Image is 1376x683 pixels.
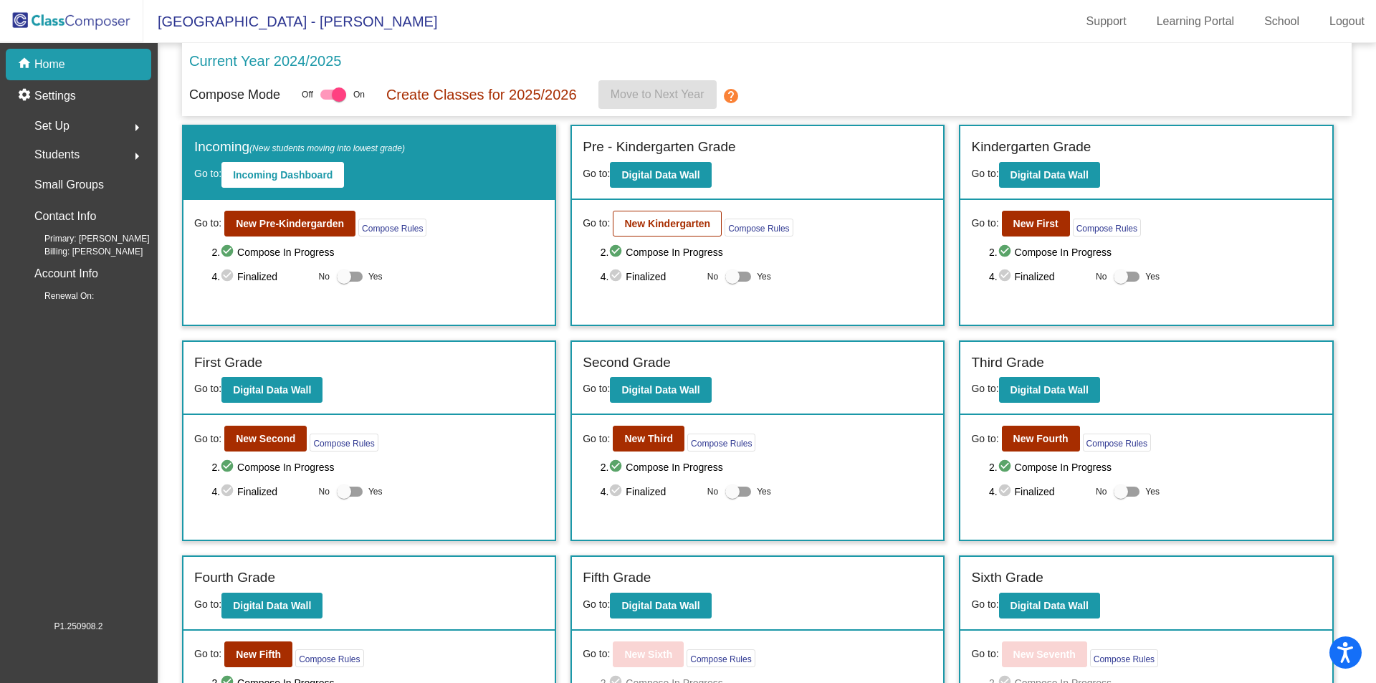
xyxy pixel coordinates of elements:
span: Go to: [583,646,610,661]
label: Fifth Grade [583,568,651,588]
span: Off [302,88,313,101]
label: Fourth Grade [194,568,275,588]
b: Digital Data Wall [233,600,311,611]
span: Go to: [194,598,221,610]
mat-icon: check_circle [608,244,626,261]
span: Go to: [971,431,998,446]
mat-icon: check_circle [998,268,1015,285]
a: Learning Portal [1145,10,1246,33]
span: Go to: [971,383,998,394]
span: Go to: [583,431,610,446]
button: Incoming Dashboard [221,162,344,188]
span: Yes [368,483,383,500]
span: Yes [368,268,383,285]
span: Go to: [971,646,998,661]
span: 4. Finalized [601,268,700,285]
span: Go to: [971,168,998,179]
b: New Second [236,433,295,444]
span: Go to: [583,168,610,179]
span: No [707,485,718,498]
button: Compose Rules [295,649,363,667]
mat-icon: check_circle [608,268,626,285]
span: 4. Finalized [989,483,1089,500]
span: Go to: [194,431,221,446]
mat-icon: help [722,87,740,105]
p: Create Classes for 2025/2026 [386,84,577,105]
mat-icon: settings [17,87,34,105]
button: New Second [224,426,307,452]
span: No [707,270,718,283]
button: Digital Data Wall [221,593,322,618]
button: New Kindergarten [613,211,722,237]
p: Settings [34,87,76,105]
button: Compose Rules [687,434,755,452]
span: On [353,88,365,101]
b: New Fifth [236,649,281,660]
p: Compose Mode [189,85,280,105]
label: Third Grade [971,353,1043,373]
a: Logout [1318,10,1376,33]
span: Yes [757,483,771,500]
b: Digital Data Wall [1010,169,1089,181]
mat-icon: check_circle [220,483,237,500]
span: No [319,270,330,283]
a: School [1253,10,1311,33]
span: Go to: [194,383,221,394]
span: 2. Compose In Progress [989,459,1322,476]
p: Account Info [34,264,98,284]
p: Home [34,56,65,73]
button: Compose Rules [1083,434,1151,452]
button: Digital Data Wall [999,377,1100,403]
span: No [1096,270,1107,283]
button: New Fourth [1002,426,1080,452]
span: Primary: [PERSON_NAME] [21,232,150,245]
b: New First [1013,218,1059,229]
label: First Grade [194,353,262,373]
span: Students [34,145,80,165]
button: Move to Next Year [598,80,717,109]
button: New Sixth [613,641,684,667]
span: Renewal On: [21,290,94,302]
b: Digital Data Wall [1010,384,1089,396]
button: New Seventh [1002,641,1087,667]
button: Digital Data Wall [610,377,711,403]
span: 2. Compose In Progress [211,459,544,476]
span: 4. Finalized [211,268,311,285]
button: Digital Data Wall [221,377,322,403]
span: No [1096,485,1107,498]
span: Go to: [583,383,610,394]
button: Compose Rules [687,649,755,667]
label: Pre - Kindergarten Grade [583,137,735,158]
button: Digital Data Wall [999,593,1100,618]
p: Small Groups [34,175,104,195]
mat-icon: home [17,56,34,73]
span: Yes [757,268,771,285]
button: Digital Data Wall [999,162,1100,188]
mat-icon: check_circle [998,244,1015,261]
span: Go to: [194,646,221,661]
span: (New students moving into lowest grade) [249,143,405,153]
button: New Fifth [224,641,292,667]
span: Yes [1145,483,1160,500]
span: 4. Finalized [211,483,311,500]
mat-icon: check_circle [220,459,237,476]
span: 2. Compose In Progress [211,244,544,261]
b: Digital Data Wall [233,384,311,396]
mat-icon: check_circle [220,244,237,261]
span: 2. Compose In Progress [989,244,1322,261]
label: Kindergarten Grade [971,137,1091,158]
button: Compose Rules [1073,219,1141,237]
label: Incoming [194,137,405,158]
b: New Seventh [1013,649,1076,660]
b: Digital Data Wall [621,600,699,611]
mat-icon: arrow_right [128,148,145,165]
a: Support [1075,10,1138,33]
button: Compose Rules [310,434,378,452]
b: New Fourth [1013,433,1069,444]
span: 4. Finalized [989,268,1089,285]
label: Sixth Grade [971,568,1043,588]
button: Compose Rules [725,219,793,237]
span: No [319,485,330,498]
p: Contact Info [34,206,96,226]
span: Go to: [583,598,610,610]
